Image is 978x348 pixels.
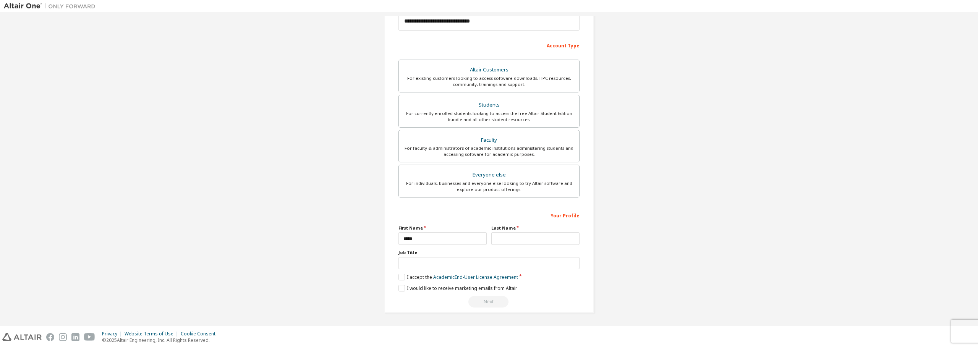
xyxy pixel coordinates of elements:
img: Altair One [4,2,99,10]
a: Academic End-User License Agreement [433,274,518,280]
label: Last Name [491,225,580,231]
div: Account Type [398,39,580,51]
img: instagram.svg [59,333,67,341]
img: facebook.svg [46,333,54,341]
img: linkedin.svg [71,333,79,341]
div: Everyone else [403,170,575,180]
div: For individuals, businesses and everyone else looking to try Altair software and explore our prod... [403,180,575,193]
div: Altair Customers [403,65,575,75]
div: Cookie Consent [181,331,220,337]
div: Privacy [102,331,125,337]
div: For faculty & administrators of academic institutions administering students and accessing softwa... [403,145,575,157]
div: Read and acccept EULA to continue [398,296,580,308]
div: For currently enrolled students looking to access the free Altair Student Edition bundle and all ... [403,110,575,123]
img: youtube.svg [84,333,95,341]
label: I accept the [398,274,518,280]
div: For existing customers looking to access software downloads, HPC resources, community, trainings ... [403,75,575,87]
label: I would like to receive marketing emails from Altair [398,285,517,291]
img: altair_logo.svg [2,333,42,341]
div: Faculty [403,135,575,146]
label: Job Title [398,249,580,256]
div: Students [403,100,575,110]
p: © 2025 Altair Engineering, Inc. All Rights Reserved. [102,337,220,343]
div: Website Terms of Use [125,331,181,337]
div: Your Profile [398,209,580,221]
label: First Name [398,225,487,231]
